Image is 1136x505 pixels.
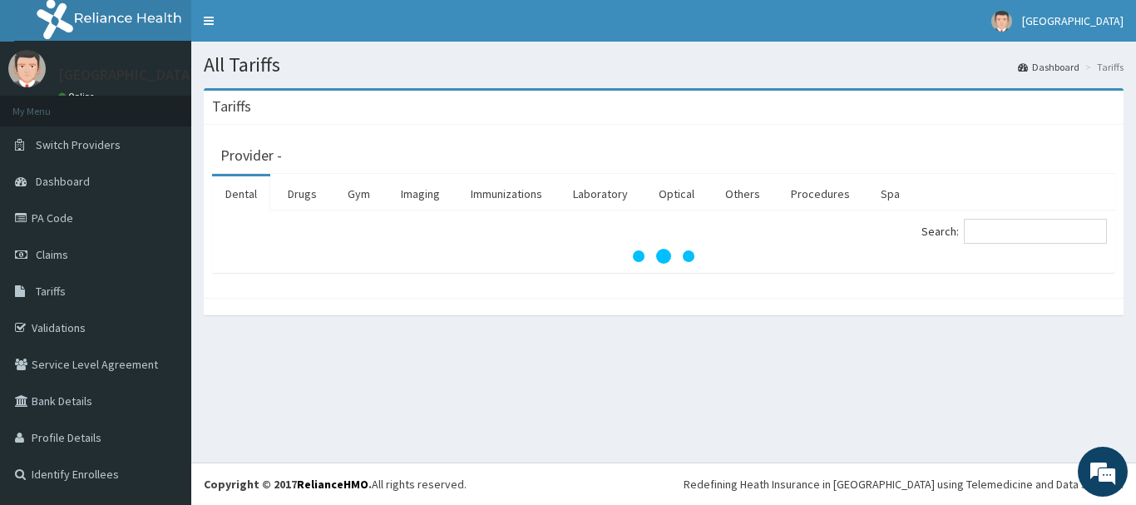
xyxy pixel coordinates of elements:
a: Others [712,176,773,211]
img: User Image [991,11,1012,32]
a: RelianceHMO [297,477,368,492]
svg: audio-loading [630,223,697,290]
span: [GEOGRAPHIC_DATA] [1022,13,1124,28]
a: Gym [334,176,383,211]
span: Claims [36,247,68,262]
a: Online [58,91,98,102]
h1: All Tariffs [204,54,1124,76]
div: Redefining Heath Insurance in [GEOGRAPHIC_DATA] using Telemedicine and Data Science! [684,476,1124,493]
a: Imaging [388,176,453,211]
h3: Tariffs [212,99,251,114]
img: User Image [8,50,46,87]
footer: All rights reserved. [191,463,1136,505]
li: Tariffs [1081,60,1124,74]
input: Search: [964,219,1107,244]
span: Dashboard [36,174,90,189]
a: Dashboard [1018,60,1079,74]
a: Laboratory [560,176,641,211]
a: Immunizations [457,176,556,211]
strong: Copyright © 2017 . [204,477,372,492]
span: Switch Providers [36,137,121,152]
h3: Provider - [220,148,282,163]
a: Procedures [778,176,863,211]
a: Spa [867,176,913,211]
p: [GEOGRAPHIC_DATA] [58,67,195,82]
a: Drugs [274,176,330,211]
a: Dental [212,176,270,211]
span: Tariffs [36,284,66,299]
a: Optical [645,176,708,211]
label: Search: [921,219,1107,244]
